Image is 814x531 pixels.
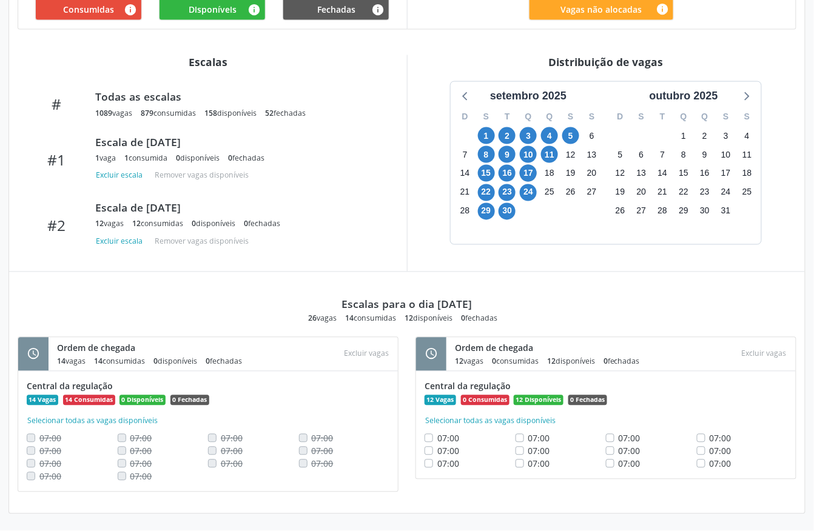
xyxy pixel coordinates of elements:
[437,458,459,470] span: 07:00
[654,203,671,220] span: terça-feira, 28 de outubro de 2025
[518,107,539,126] div: Q
[492,356,496,367] span: 0
[520,184,537,201] span: quarta-feira, 24 de setembro de 2025
[675,184,692,201] span: quarta-feira, 22 de outubro de 2025
[425,395,456,406] span: 12 Vagas
[499,165,516,182] span: terça-feira, 16 de setembro de 2025
[39,446,61,457] span: Não é possivel realocar uma vaga consumida
[584,146,600,163] span: sábado, 13 de setembro de 2025
[610,107,631,126] div: D
[696,146,713,163] span: quinta-feira, 9 de outubro de 2025
[514,395,563,406] span: 12 Disponíveis
[619,433,641,444] span: 07:00
[27,380,389,393] div: Central da regulação
[405,313,413,324] span: 12
[95,153,116,163] div: vaga
[520,165,537,182] span: quarta-feira, 17 de setembro de 2025
[95,219,104,229] span: 12
[206,356,242,367] div: fechadas
[339,346,394,362] div: Escolha as vagas para excluir
[170,395,209,406] span: 0 Fechadas
[561,3,642,16] span: Vagas não alocadas
[312,433,334,444] span: Não é possivel realocar uma vaga consumida
[499,146,516,163] span: terça-feira, 9 de setembro de 2025
[675,146,692,163] span: quarta-feira, 8 de outubro de 2025
[739,146,756,163] span: sábado, 11 de outubro de 2025
[228,153,264,163] div: fechadas
[206,356,210,367] span: 0
[94,356,103,367] span: 14
[141,108,153,118] span: 879
[547,356,556,367] span: 12
[562,146,579,163] span: sexta-feira, 12 de setembro de 2025
[541,146,558,163] span: quinta-feira, 11 de setembro de 2025
[739,127,756,144] span: sábado, 4 de outubro de 2025
[39,471,61,483] span: Não é possivel realocar uma vaga consumida
[631,107,652,126] div: S
[461,395,510,406] span: 0 Consumidas
[654,184,671,201] span: terça-feira, 21 de outubro de 2025
[95,234,147,250] button: Excluir escala
[673,107,695,126] div: Q
[95,201,382,215] div: Escala de [DATE]
[478,165,495,182] span: segunda-feira, 15 de setembro de 2025
[265,108,274,118] span: 52
[716,107,737,126] div: S
[124,153,129,163] span: 1
[308,313,317,324] span: 26
[317,3,355,16] span: Fechadas
[528,458,550,470] span: 07:00
[739,165,756,182] span: sábado, 18 de outubro de 2025
[153,356,158,367] span: 0
[619,446,641,457] span: 07:00
[520,146,537,163] span: quarta-feira, 10 de setembro de 2025
[308,313,337,324] div: vagas
[221,458,243,470] span: Não é possivel realocar uma vaga consumida
[130,446,152,457] span: Não é possivel realocar uma vaga consumida
[95,108,112,118] span: 1089
[612,146,629,163] span: domingo, 5 de outubro de 2025
[478,203,495,220] span: segunda-feira, 29 de setembro de 2025
[562,165,579,182] span: sexta-feira, 19 de setembro de 2025
[612,165,629,182] span: domingo, 12 de outubro de 2025
[176,153,180,163] span: 0
[696,127,713,144] span: quinta-feira, 2 de outubro de 2025
[26,95,87,113] div: #
[189,3,237,16] span: Disponíveis
[153,356,197,367] div: disponíveis
[455,342,648,355] div: Ordem de chegada
[192,219,235,229] div: disponíveis
[584,184,600,201] span: sábado, 27 de setembro de 2025
[124,153,167,163] div: consumida
[312,446,334,457] span: Não é possivel realocar uma vaga consumida
[345,313,354,324] span: 14
[461,313,465,324] span: 0
[654,146,671,163] span: terça-feira, 7 de outubro de 2025
[192,219,196,229] span: 0
[718,203,735,220] span: sexta-feira, 31 de outubro de 2025
[39,433,61,444] span: Não é possivel realocar uma vaga consumida
[499,127,516,144] span: terça-feira, 2 de setembro de 2025
[342,298,473,311] div: Escalas para o dia [DATE]
[695,107,716,126] div: Q
[416,55,797,68] div: Distribuição de vagas
[454,107,476,126] div: D
[221,446,243,457] span: Não é possivel realocar uma vaga consumida
[541,127,558,144] span: quinta-feira, 4 de setembro de 2025
[457,184,474,201] span: domingo, 21 de setembro de 2025
[696,203,713,220] span: quinta-feira, 30 de outubro de 2025
[63,395,115,406] span: 14 Consumidas
[457,165,474,182] span: domingo, 14 de setembro de 2025
[141,108,196,118] div: consumidas
[581,107,602,126] div: S
[312,458,334,470] span: Não é possivel realocar uma vaga consumida
[119,395,166,406] span: 0 Disponíveis
[63,3,114,16] span: Consumidas
[718,127,735,144] span: sexta-feira, 3 de outubro de 2025
[124,3,137,16] i: Vagas alocadas que possuem marcações associadas
[345,313,396,324] div: consumidas
[26,217,87,235] div: #2
[612,203,629,220] span: domingo, 26 de outubro de 2025
[718,184,735,201] span: sexta-feira, 24 de outubro de 2025
[633,203,650,220] span: segunda-feira, 27 de outubro de 2025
